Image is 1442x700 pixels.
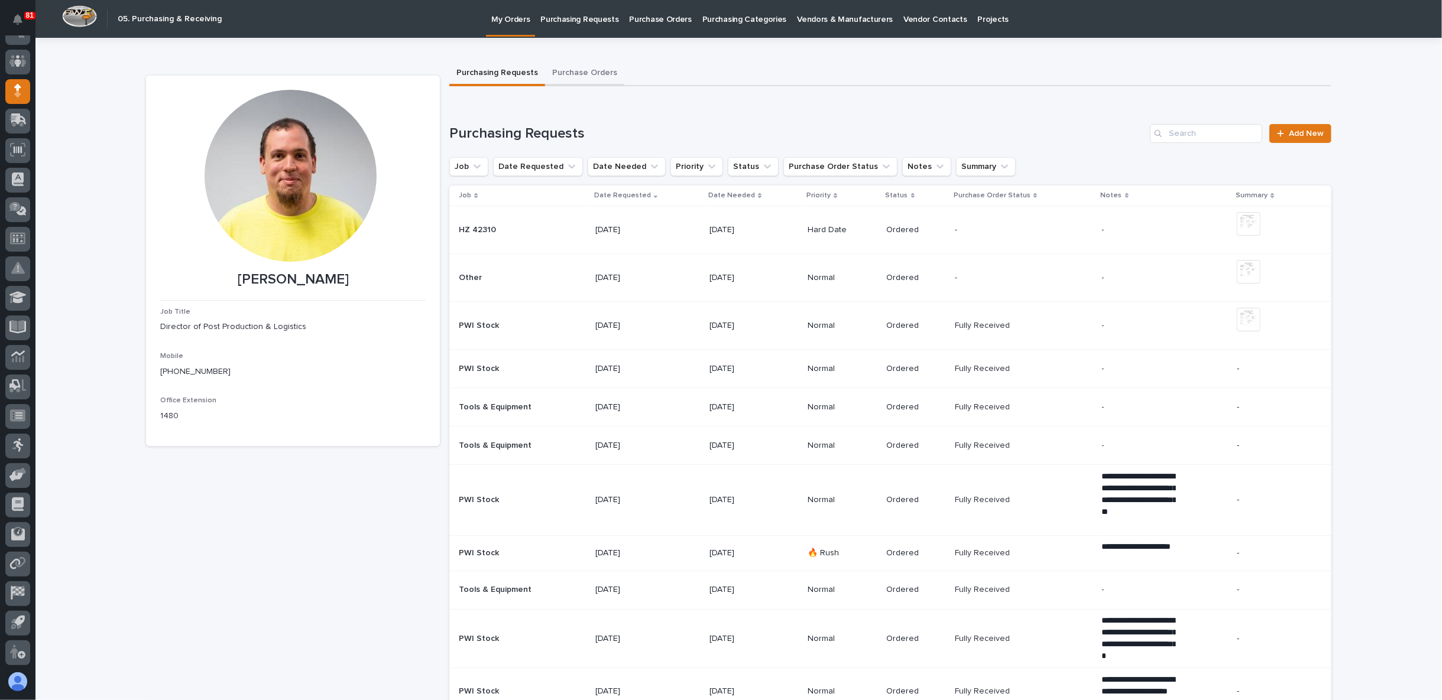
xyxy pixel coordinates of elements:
tr: HZ 42310HZ 42310 [DATE][DATE]Hard DateOrdered-- - [449,206,1331,254]
p: Ordered [887,548,945,558]
h2: 05. Purchasing & Receiving [118,14,222,24]
p: - [1102,273,1176,283]
button: Date Requested [493,157,583,176]
p: Fully Received [955,631,1012,644]
p: [DATE] [709,225,783,235]
tr: PWI StockPWI Stock [DATE][DATE]NormalOrderedFully ReceivedFully Received - [449,302,1331,350]
p: Notes [1101,189,1122,202]
p: [DATE] [595,441,669,451]
span: Mobile [160,353,183,360]
p: - [1102,321,1176,331]
button: Date Needed [588,157,666,176]
span: Job Title [160,308,190,315]
p: Fully Received [955,362,1012,374]
p: [DATE] [595,364,669,374]
p: Priority [806,189,831,202]
p: Fully Received [955,318,1012,331]
p: [DATE] [709,495,783,505]
p: Status [886,189,908,202]
button: Purchasing Requests [449,61,545,86]
p: Job [459,189,471,202]
p: - [1102,364,1176,374]
p: Date Needed [708,189,755,202]
p: Ordered [887,273,945,283]
span: Office Extension [160,397,216,404]
p: [DATE] [595,402,669,412]
p: [DATE] [709,585,783,595]
p: [DATE] [595,585,669,595]
p: Summary [1236,189,1268,202]
p: PWI Stock [459,684,501,696]
span: Add New [1289,129,1324,138]
h1: Purchasing Requests [449,125,1145,142]
p: Fully Received [955,582,1012,595]
p: - [955,271,960,283]
button: Purchase Order Status [783,157,897,176]
p: [DATE] [709,634,783,644]
p: Ordered [887,364,945,374]
input: Search [1150,124,1262,143]
p: Ordered [887,634,945,644]
p: [DATE] [595,686,669,696]
p: - [1237,634,1311,644]
p: HZ 42310 [459,223,498,235]
p: Normal [808,364,877,374]
p: PWI Stock [459,493,501,505]
p: - [1102,402,1176,412]
button: Priority [670,157,723,176]
p: Purchase Order Status [954,189,1031,202]
p: [DATE] [595,321,669,331]
p: Normal [808,495,877,505]
tr: PWI StockPWI Stock [DATE][DATE]NormalOrderedFully ReceivedFully Received **** **** **** **** ****... [449,609,1331,668]
tr: Tools & EquipmentTools & Equipment [DATE][DATE]NormalOrderedFully ReceivedFully Received -- [449,388,1331,426]
p: [DATE] [709,273,783,283]
p: [DATE] [709,402,783,412]
tr: PWI StockPWI Stock [DATE][DATE]🔥 RushOrderedFully ReceivedFully Received **** **** **** **** ***- [449,535,1331,571]
p: Normal [808,686,877,696]
tr: OtherOther [DATE][DATE]NormalOrdered-- - [449,254,1331,302]
p: [DATE] [709,441,783,451]
button: Notifications [5,7,30,32]
p: [DATE] [709,548,783,558]
p: [DATE] [595,634,669,644]
p: - [955,223,960,235]
tr: Tools & EquipmentTools & Equipment [DATE][DATE]NormalOrderedFully ReceivedFully Received -- [449,571,1331,609]
p: Hard Date [808,225,877,235]
tr: PWI StockPWI Stock [DATE][DATE]NormalOrderedFully ReceivedFully Received -- [449,350,1331,388]
p: [DATE] [595,225,669,235]
p: Fully Received [955,684,1012,696]
p: Ordered [887,321,945,331]
p: [PERSON_NAME] [160,271,426,288]
p: Other [459,271,484,283]
p: Fully Received [955,400,1012,412]
div: Notifications81 [15,14,30,33]
p: [DATE] [595,273,669,283]
p: 1480 [160,410,426,422]
p: PWI Stock [459,546,501,558]
p: Normal [808,321,877,331]
p: Normal [808,585,877,595]
button: Purchase Orders [545,61,624,86]
p: Tools & Equipment [459,438,534,451]
button: Notes [902,157,951,176]
p: [DATE] [709,686,783,696]
tr: PWI StockPWI Stock [DATE][DATE]NormalOrderedFully ReceivedFully Received **** **** **** **** ****... [449,465,1331,535]
p: Ordered [887,402,945,412]
p: [DATE] [595,495,669,505]
p: Normal [808,273,877,283]
p: Director of Post Production & Logistics [160,321,426,333]
p: - [1237,585,1311,595]
p: - [1237,686,1311,696]
p: 81 [26,11,34,19]
p: Ordered [887,225,945,235]
button: Status [728,157,779,176]
p: PWI Stock [459,318,501,331]
p: Date Requested [594,189,651,202]
p: PWI Stock [459,362,501,374]
p: Ordered [887,441,945,451]
button: users-avatar [5,669,30,694]
p: 🔥 Rush [808,548,877,558]
a: [PHONE_NUMBER] [160,367,231,376]
p: Fully Received [955,493,1012,505]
